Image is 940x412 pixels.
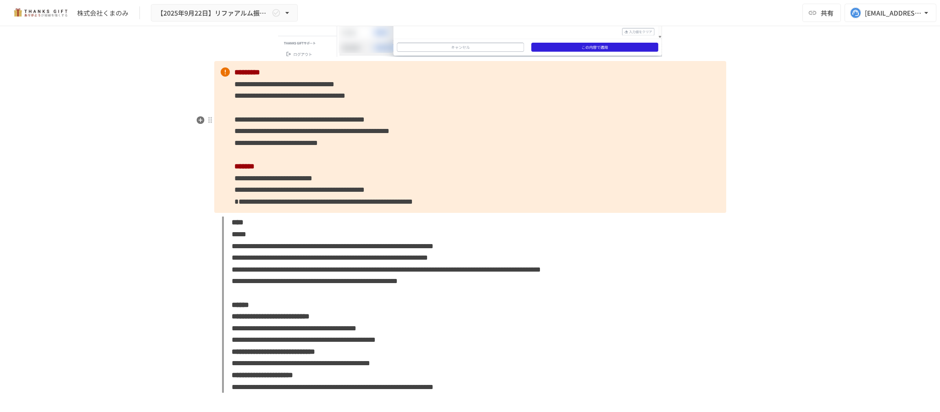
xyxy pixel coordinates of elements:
[157,7,270,19] span: 【2025年9月22日】リファアルム振り返りミーティング
[845,4,936,22] button: [EMAIL_ADDRESS][DOMAIN_NAME]
[151,4,298,22] button: 【2025年9月22日】リファアルム振り返りミーティング
[821,8,834,18] span: 共有
[77,8,128,18] div: 株式会社くまのみ
[11,6,70,20] img: mMP1OxWUAhQbsRWCurg7vIHe5HqDpP7qZo7fRoNLXQh
[802,4,841,22] button: 共有
[865,7,922,19] div: [EMAIL_ADDRESS][DOMAIN_NAME]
